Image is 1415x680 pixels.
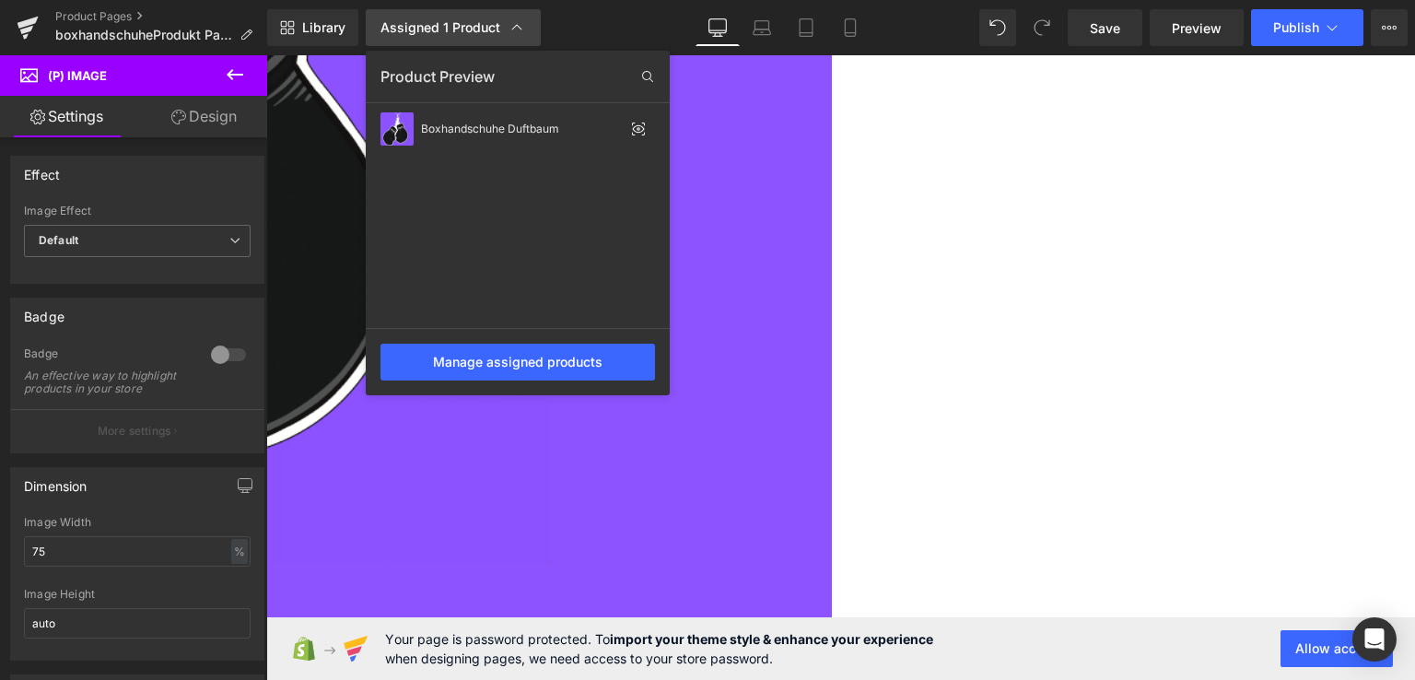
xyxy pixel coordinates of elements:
[24,369,190,395] div: An effective way to highlight products in your store
[24,536,251,567] input: auto
[11,409,263,452] button: More settings
[48,68,107,83] span: (P) Image
[137,96,271,137] a: Design
[421,123,624,135] div: Boxhandschuhe Duftbaum
[24,157,60,182] div: Effect
[24,205,251,217] div: Image Effect
[1371,9,1408,46] button: More
[366,62,670,91] div: Product Preview
[24,608,251,639] input: auto
[610,631,933,647] strong: import your theme style & enhance your experience
[1251,9,1363,46] button: Publish
[55,9,267,24] a: Product Pages
[267,9,358,46] a: New Library
[24,516,251,529] div: Image Width
[979,9,1016,46] button: Undo
[828,9,872,46] a: Mobile
[1150,9,1244,46] a: Preview
[1090,18,1120,38] span: Save
[302,19,345,36] span: Library
[1281,630,1393,667] button: Allow access
[740,9,784,46] a: Laptop
[380,18,526,37] div: Assigned 1 Product
[231,539,248,564] div: %
[24,588,251,601] div: Image Height
[98,423,171,440] p: More settings
[385,629,933,668] span: Your page is password protected. To when designing pages, we need access to your store password.
[24,346,193,366] div: Badge
[39,233,78,247] b: Default
[1273,20,1319,35] span: Publish
[1172,18,1222,38] span: Preview
[24,468,88,494] div: Dimension
[380,344,655,381] div: Manage assigned products
[55,28,232,42] span: boxhandschuheProdukt Page
[1023,9,1060,46] button: Redo
[1352,617,1397,662] div: Open Intercom Messenger
[696,9,740,46] a: Desktop
[24,299,64,324] div: Badge
[784,9,828,46] a: Tablet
